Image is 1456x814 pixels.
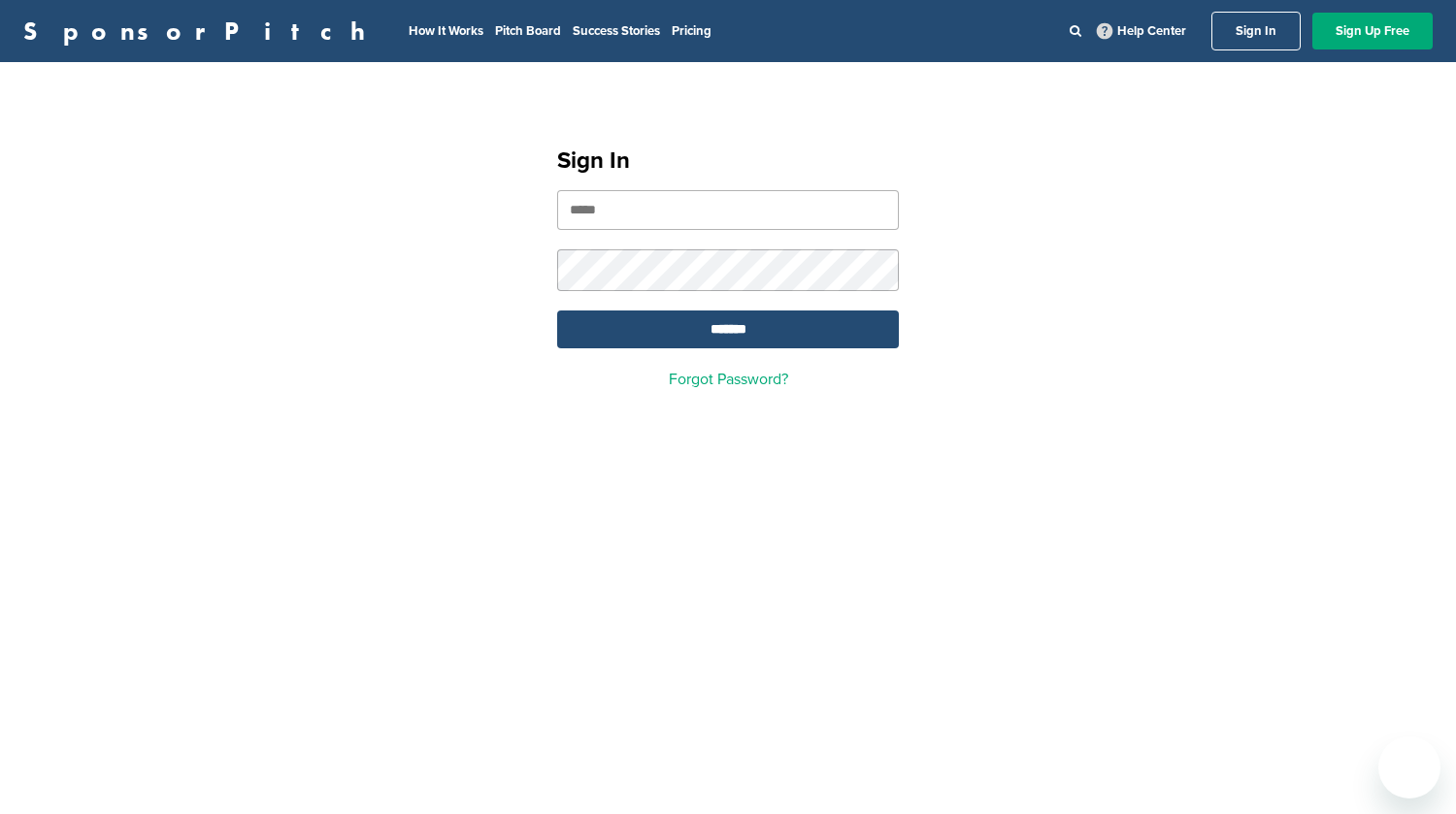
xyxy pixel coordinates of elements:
[23,18,378,44] a: SponsorPitch
[495,23,561,39] a: Pitch Board
[1093,19,1190,43] a: Help Center
[1312,13,1433,49] a: Sign Up Free
[573,23,660,39] a: Success Stories
[669,370,788,389] a: Forgot Password?
[557,144,899,179] h1: Sign In
[409,23,483,39] a: How It Works
[672,23,711,39] a: Pricing
[1378,736,1440,798] iframe: Button to launch messaging window
[1211,12,1301,50] a: Sign In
